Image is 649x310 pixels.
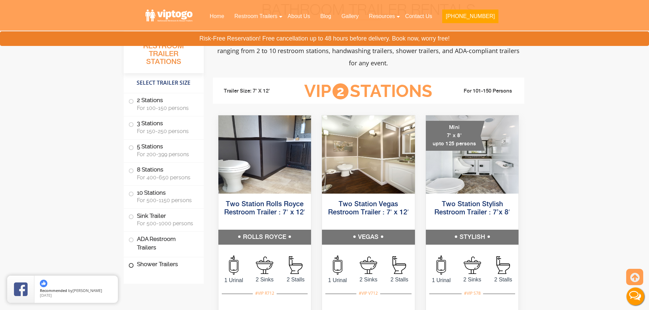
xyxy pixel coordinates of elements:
h4: Select Trailer Size [124,77,204,89]
label: Sink Trailer [128,209,199,230]
span: For 200-399 persons [137,151,196,158]
a: Two Station Stylish Restroom Trailer : 7’x 8′ [434,201,510,216]
img: an icon of sink [360,257,377,274]
img: an icon of stall [289,256,303,274]
a: [PHONE_NUMBER] [437,9,503,27]
span: [PERSON_NAME] [73,288,102,293]
h5: STYLISH [426,230,519,245]
span: 1 Urinal [218,276,249,284]
label: 5 Stations [128,140,199,161]
label: 10 Stations [128,186,199,207]
a: Contact Us [400,9,437,24]
img: Review Rating [14,282,28,296]
label: 3 Stations [128,116,199,137]
label: 2 Stations [128,93,199,114]
span: 1 Urinal [426,276,457,284]
a: About Us [282,9,315,24]
span: 2 Stalls [280,276,311,284]
img: thumbs up icon [40,280,47,287]
span: Recommended [40,288,67,293]
label: 8 Stations [128,163,199,184]
div: #VIP S78 [462,289,483,298]
span: 2 Sinks [457,276,488,284]
label: Shower Trailers [128,257,199,272]
span: 2 Sinks [249,276,280,284]
button: [PHONE_NUMBER] [442,10,498,23]
button: Live Chat [622,283,649,310]
img: an icon of urinal [229,256,238,275]
span: 2 Sinks [353,276,384,284]
li: Trailer Size: 7' X 12' [218,81,294,101]
p: Experience luxury comfort with VIP To Go's premium portable bathroom trailers. We offer portable ... [213,32,524,69]
a: Two Station Vegas Restroom Trailer : 7′ x 12′ [328,201,409,216]
li: For 101-150 Persons [443,87,520,95]
span: 1 Urinal [322,276,353,284]
h5: ROLLS ROYCE [218,230,311,245]
span: 2 [333,83,349,99]
div: #VIP R712 [253,289,277,298]
span: For 150-250 persons [137,128,196,134]
span: For 400-650 persons [137,174,196,181]
label: ADA Restroom Trailers [128,232,199,255]
img: Side view of two station restroom trailer with separate doors for males and females [218,115,311,194]
span: [DATE] [40,293,52,298]
img: an icon of stall [392,256,406,274]
span: by [40,289,112,293]
img: A mini restroom trailer with two separate stations and separate doors for males and females [426,115,519,194]
img: an icon of urinal [333,256,342,275]
a: Home [204,9,229,24]
img: an icon of sink [256,257,273,274]
div: #VIP V712 [356,289,380,298]
a: Resources [364,9,400,24]
a: Restroom Trailers [229,9,282,24]
a: Blog [315,9,336,24]
a: Gallery [336,9,364,24]
h5: VEGAS [322,230,415,245]
img: an icon of sink [464,257,481,274]
img: an icon of stall [496,256,510,274]
img: an icon of urinal [436,256,446,275]
span: For 500-1150 persons [137,197,196,203]
div: Mini 7' x 8' upto 125 persons [426,121,485,151]
a: Two Station Rolls Royce Restroom Trailer : 7′ x 12′ [224,201,305,216]
span: For 100-150 persons [137,105,196,111]
span: 2 Stalls [488,276,519,284]
img: Side view of two station restroom trailer with separate doors for males and females [322,115,415,194]
span: 2 Stalls [384,276,415,284]
h3: All Portable Restroom Trailer Stations [124,32,204,73]
span: For 500-1000 persons [137,220,196,227]
h3: VIP Stations [294,82,443,101]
